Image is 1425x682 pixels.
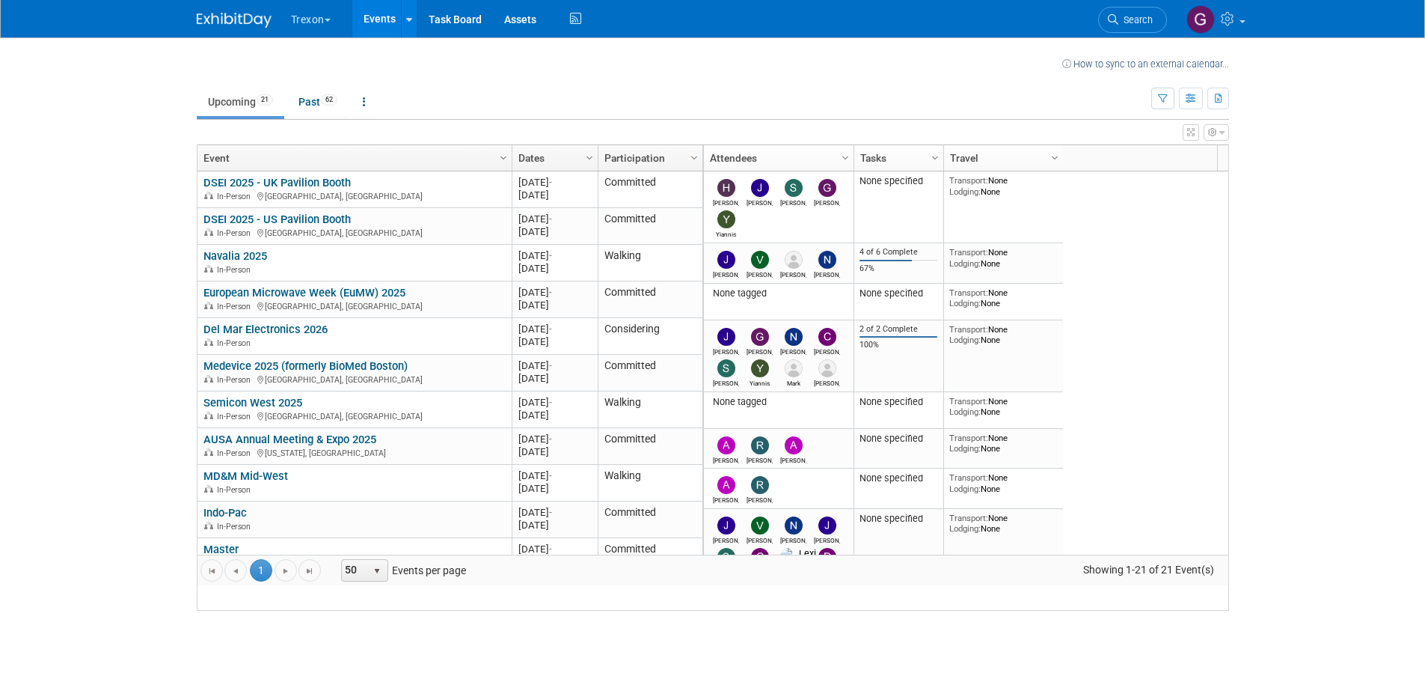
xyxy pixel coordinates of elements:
img: Vladimir Georgievski [751,251,769,269]
td: Walking [598,245,702,281]
div: Anna-Marie Lance [713,494,739,504]
div: [DATE] [518,506,591,519]
img: Armin Sadrameli [717,436,735,454]
div: Nick Willey [780,346,806,356]
span: In-Person [217,338,255,348]
a: Go to the previous page [224,559,247,582]
div: [DATE] [518,299,591,311]
a: Go to the first page [200,559,223,582]
img: ExhibitDay [197,13,272,28]
div: [DATE] [518,409,591,421]
img: Yiannis Metallinos [751,359,769,377]
div: Gary Cassidy [747,346,773,356]
td: Committed [598,355,702,392]
span: select [371,565,383,577]
a: Indo-Pac [203,506,247,520]
span: Lodging: [949,186,981,197]
img: Jonathan Hinkley [717,517,735,535]
div: None None [949,175,1057,197]
div: [US_STATE], [GEOGRAPHIC_DATA] [203,446,505,459]
img: In-Person Event [204,412,213,419]
div: [GEOGRAPHIC_DATA], [GEOGRAPHIC_DATA] [203,189,505,202]
a: DSEI 2025 - US Pavilion Booth [203,213,351,226]
div: None None [949,433,1057,454]
span: Transport: [949,324,988,335]
div: [DATE] [518,359,591,372]
div: [DATE] [518,262,591,275]
a: DSEI 2025 - UK Pavilion Booth [203,176,351,189]
span: Lodging: [949,484,981,494]
span: Transport: [949,175,988,186]
div: [GEOGRAPHIC_DATA], [GEOGRAPHIC_DATA] [203,226,505,239]
div: Jonathan Hinkley [713,535,739,544]
span: Column Settings [497,152,509,164]
div: Jonathan Hinkley [713,269,739,278]
span: - [549,433,552,445]
div: 2 of 2 Complete [859,324,937,335]
span: Transport: [949,472,988,483]
a: Column Settings [837,145,854,168]
div: Yiannis Metallinos [747,377,773,387]
span: In-Person [217,302,255,311]
img: Vladimir Georgievski [751,517,769,535]
div: None None [949,324,1057,346]
div: [DATE] [518,189,591,201]
span: - [549,323,552,335]
div: None None [949,472,1057,494]
a: Del Mar Electronics 2026 [203,323,328,336]
div: [DATE] [518,286,591,299]
td: Committed [598,208,702,245]
a: Column Settings [927,145,943,168]
span: In-Person [217,448,255,458]
span: In-Person [217,192,255,201]
a: European Microwave Week (EuMW) 2025 [203,286,405,299]
img: Gary Cassidy [751,328,769,346]
span: - [549,360,552,371]
div: [DATE] [518,176,591,189]
img: Anna-Marie Lance [717,476,735,494]
a: Dates [518,145,588,171]
img: Jonathan Cracknell [717,328,735,346]
a: Event [203,145,502,171]
div: Armin Sadrameli [713,454,739,464]
img: Yiannis Metallinos [717,210,735,228]
a: Master [203,543,239,556]
a: AUSA Annual Meeting & Expo 2025 [203,433,376,446]
img: Gary Cassidy [1186,5,1215,34]
span: Transport: [949,433,988,443]
span: In-Person [217,228,255,238]
span: Go to the first page [206,565,218,577]
span: In-Person [217,375,255,385]
div: [DATE] [518,482,591,495]
div: Heather andrade [713,197,739,207]
div: Mark Twaalfhoven [780,377,806,387]
div: None tagged [709,287,848,299]
span: Go to the next page [280,565,292,577]
div: 100% [859,340,937,350]
div: Steve Groves [780,197,806,207]
div: [DATE] [518,519,591,532]
a: Column Settings [1046,145,1063,168]
td: Committed [598,281,702,318]
span: 21 [257,94,273,106]
td: Committed [598,171,702,208]
div: 4 of 6 Complete [859,247,937,258]
img: In-Person Event [204,375,213,383]
span: Column Settings [583,152,595,164]
div: None specified [859,287,937,299]
span: Lodging: [949,443,981,454]
a: Upcoming21 [197,88,284,116]
span: - [549,544,552,555]
div: Richard Shirlow [780,269,806,278]
span: Lodging: [949,335,981,345]
img: Randy Ruiz [751,436,769,454]
div: None None [949,396,1057,418]
div: [GEOGRAPHIC_DATA], [GEOGRAPHIC_DATA] [203,409,505,422]
span: Showing 1-21 of 21 Event(s) [1069,559,1228,580]
span: - [549,177,552,188]
img: In-Person Event [204,522,213,529]
span: Transport: [949,396,988,407]
span: In-Person [217,522,255,532]
img: Jonathan Hinkley [717,251,735,269]
a: Tasks [860,145,934,171]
